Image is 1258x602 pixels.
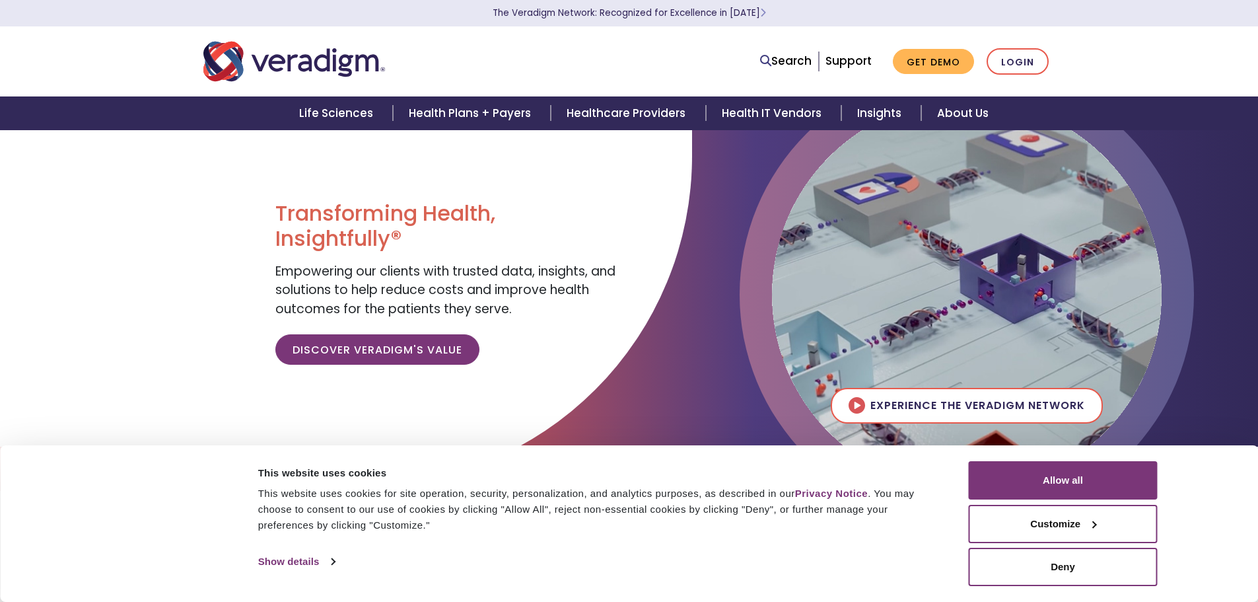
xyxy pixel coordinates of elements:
a: Login [987,48,1049,75]
a: Insights [841,96,921,130]
a: Healthcare Providers [551,96,705,130]
a: Privacy Notice [795,488,868,499]
a: About Us [921,96,1004,130]
button: Allow all [969,461,1158,500]
span: Empowering our clients with trusted data, insights, and solutions to help reduce costs and improv... [275,262,615,318]
a: Health IT Vendors [706,96,841,130]
img: Veradigm logo [203,40,385,83]
a: Search [760,52,812,70]
div: This website uses cookies for site operation, security, personalization, and analytics purposes, ... [258,486,939,533]
button: Customize [969,505,1158,543]
a: Show details [258,552,335,572]
a: The Veradigm Network: Recognized for Excellence in [DATE]Learn More [493,7,766,19]
button: Deny [969,548,1158,586]
a: Discover Veradigm's Value [275,334,479,365]
a: Get Demo [893,49,974,75]
h1: Transforming Health, Insightfully® [275,201,619,252]
a: Life Sciences [283,96,393,130]
a: Support [825,53,872,69]
a: Health Plans + Payers [393,96,551,130]
div: This website uses cookies [258,465,939,481]
span: Learn More [760,7,766,19]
